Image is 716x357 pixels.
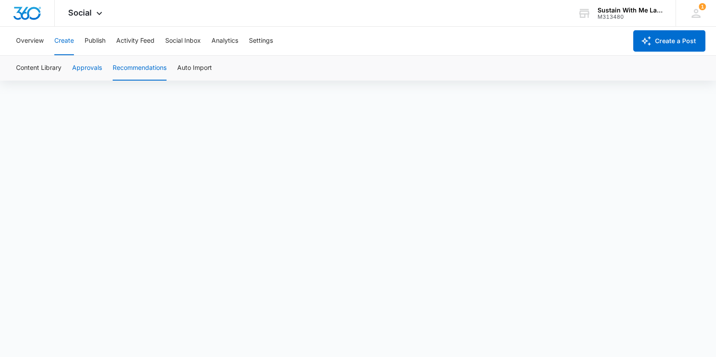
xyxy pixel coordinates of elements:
[72,56,102,81] button: Approvals
[249,27,273,55] button: Settings
[598,7,663,14] div: account name
[699,3,706,10] span: 1
[699,3,706,10] div: notifications count
[16,56,61,81] button: Content Library
[598,14,663,20] div: account id
[113,56,167,81] button: Recommendations
[54,27,74,55] button: Create
[165,27,201,55] button: Social Inbox
[633,30,705,52] button: Create a Post
[177,56,212,81] button: Auto Import
[116,27,155,55] button: Activity Feed
[16,27,44,55] button: Overview
[85,27,106,55] button: Publish
[68,8,92,17] span: Social
[212,27,238,55] button: Analytics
